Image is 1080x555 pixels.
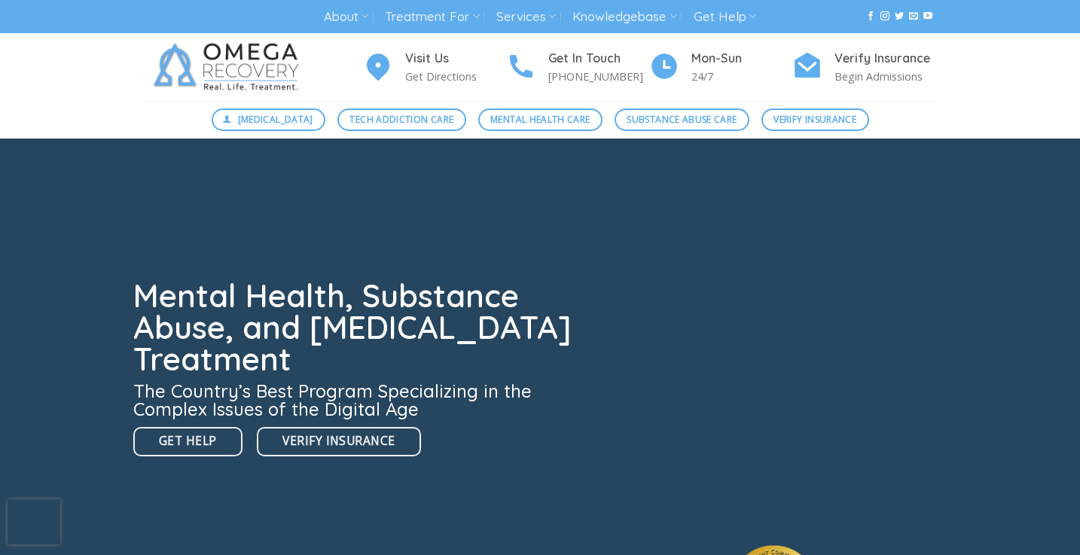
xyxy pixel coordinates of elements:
a: Mental Health Care [478,108,603,131]
a: Get In Touch [PHONE_NUMBER] [506,49,649,86]
a: Verify Insurance [257,427,420,456]
a: Follow on Instagram [880,11,889,22]
a: Tech Addiction Care [337,108,466,131]
img: Omega Recovery [145,33,314,101]
h4: Verify Insurance [834,49,935,69]
a: Substance Abuse Care [615,108,749,131]
a: Treatment For [385,3,479,31]
a: Verify Insurance Begin Admissions [792,49,935,86]
a: Get Help [133,427,243,456]
iframe: reCAPTCHA [8,499,60,544]
a: Knowledgebase [572,3,676,31]
a: Follow on YouTube [923,11,932,22]
span: [MEDICAL_DATA] [238,112,313,127]
a: [MEDICAL_DATA] [212,108,326,131]
span: Tech Addiction Care [349,112,453,127]
p: Begin Admissions [834,68,935,85]
p: Get Directions [405,68,506,85]
a: Services [496,3,556,31]
a: About [324,3,368,31]
span: Get Help [159,431,217,450]
span: Verify Insurance [773,112,856,127]
a: Send us an email [909,11,918,22]
span: Verify Insurance [282,431,395,450]
h4: Visit Us [405,49,506,69]
h4: Get In Touch [548,49,649,69]
h1: Mental Health, Substance Abuse, and [MEDICAL_DATA] Treatment [133,280,581,375]
p: 24/7 [691,68,792,85]
a: Get Help [694,3,756,31]
span: Mental Health Care [490,112,590,127]
span: Substance Abuse Care [627,112,737,127]
h3: The Country’s Best Program Specializing in the Complex Issues of the Digital Age [133,382,581,418]
a: Visit Us Get Directions [363,49,506,86]
a: Follow on Facebook [866,11,875,22]
h4: Mon-Sun [691,49,792,69]
p: [PHONE_NUMBER] [548,68,649,85]
a: Verify Insurance [761,108,869,131]
a: Follow on Twitter [895,11,904,22]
